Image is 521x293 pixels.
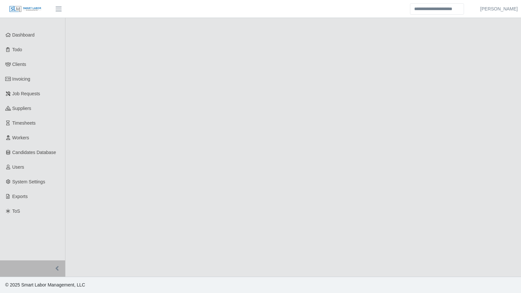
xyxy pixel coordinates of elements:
[12,194,28,199] span: Exports
[12,135,29,140] span: Workers
[12,208,20,214] span: ToS
[5,282,85,287] span: © 2025 Smart Labor Management, LLC
[12,164,24,170] span: Users
[9,6,42,13] img: SLM Logo
[12,32,35,38] span: Dashboard
[12,47,22,52] span: Todo
[12,150,56,155] span: Candidates Database
[12,120,36,126] span: Timesheets
[12,91,40,96] span: Job Requests
[12,106,31,111] span: Suppliers
[410,3,464,15] input: Search
[12,62,26,67] span: Clients
[12,76,30,82] span: Invoicing
[480,6,518,12] a: [PERSON_NAME]
[12,179,45,184] span: System Settings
